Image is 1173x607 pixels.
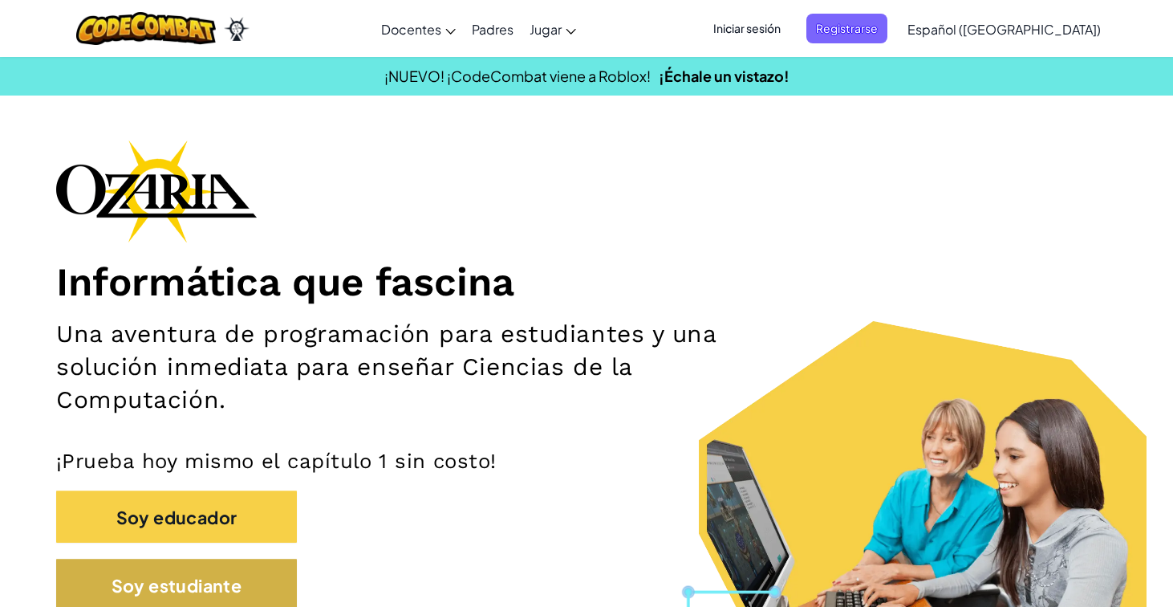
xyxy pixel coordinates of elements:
[472,21,513,38] font: Padres
[56,491,297,543] button: Soy educador
[112,575,242,597] font: Soy estudiante
[56,259,514,305] font: Informática que fascina
[56,320,716,413] font: Una aventura de programación para estudiantes y una solución inmediata para enseñar Ciencias de l...
[76,12,217,45] img: Logotipo de CodeCombat
[659,67,789,85] a: ¡Échale un vistazo!
[907,21,1101,38] font: Español ([GEOGRAPHIC_DATA])
[381,21,441,38] font: Docentes
[384,67,651,85] font: ¡NUEVO! ¡CodeCombat viene a Roblox!
[224,17,250,41] img: Ozaria
[816,21,878,35] font: Registrarse
[56,140,257,242] img: Logotipo de la marca Ozaria
[116,507,237,528] font: Soy educador
[899,7,1109,51] a: Español ([GEOGRAPHIC_DATA])
[704,14,790,43] button: Iniciar sesión
[522,7,584,51] a: Jugar
[713,21,781,35] font: Iniciar sesión
[56,449,497,473] font: ¡Prueba hoy mismo el capítulo 1 sin costo!
[464,7,522,51] a: Padres
[806,14,887,43] button: Registrarse
[373,7,464,51] a: Docentes
[530,21,562,38] font: Jugar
